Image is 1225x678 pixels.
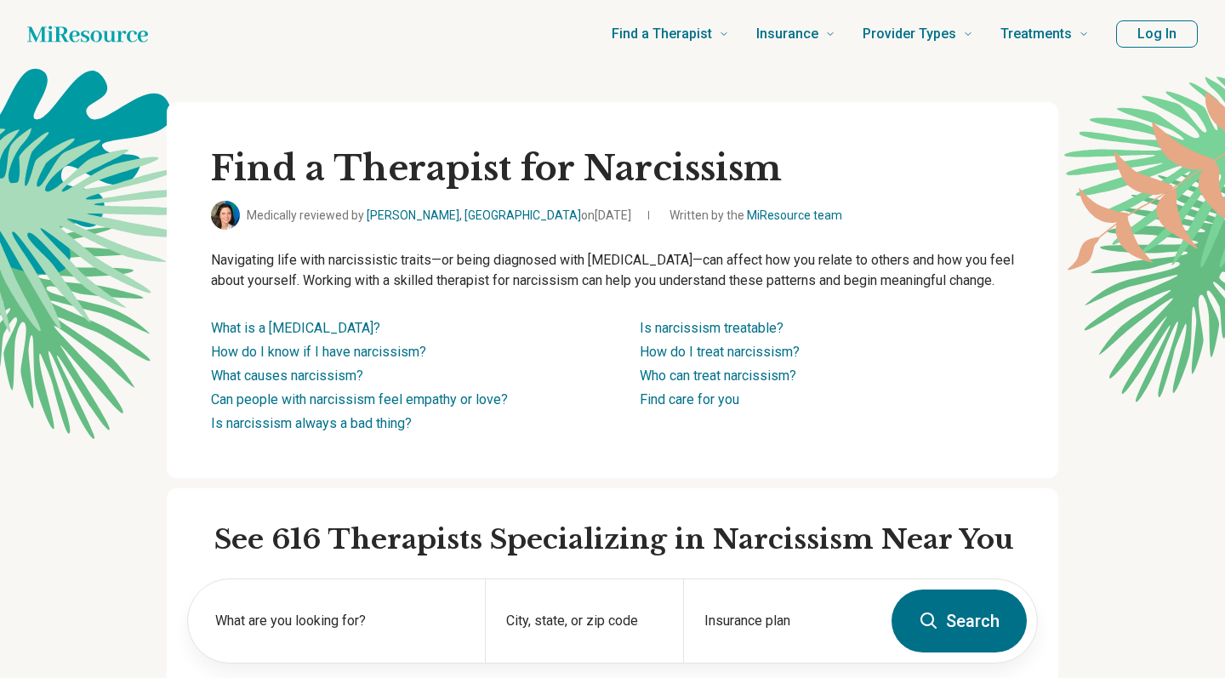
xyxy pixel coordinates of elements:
[612,22,712,46] span: Find a Therapist
[211,415,412,431] a: Is narcissism always a bad thing?
[211,146,1014,191] h1: Find a Therapist for Narcissism
[581,208,631,222] span: on [DATE]
[892,590,1027,652] button: Search
[640,367,796,384] a: Who can treat narcissism?
[211,367,363,384] a: What causes narcissism?
[211,250,1014,291] p: Navigating life with narcissistic traits—or being diagnosed with [MEDICAL_DATA]—can affect how yo...
[215,611,464,631] label: What are you looking for?
[863,22,956,46] span: Provider Types
[27,17,148,51] a: Home page
[211,320,380,336] a: What is a [MEDICAL_DATA]?
[756,22,818,46] span: Insurance
[211,344,426,360] a: How do I know if I have narcissism?
[640,320,783,336] a: Is narcissism treatable?
[640,344,800,360] a: How do I treat narcissism?
[247,207,631,225] span: Medically reviewed by
[1116,20,1198,48] button: Log In
[747,208,842,222] a: MiResource team
[367,208,581,222] a: [PERSON_NAME], [GEOGRAPHIC_DATA]
[211,391,508,407] a: Can people with narcissism feel empathy or love?
[1000,22,1072,46] span: Treatments
[214,522,1038,558] h2: See 616 Therapists Specializing in Narcissism Near You
[640,391,739,407] a: Find care for you
[669,207,842,225] span: Written by the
